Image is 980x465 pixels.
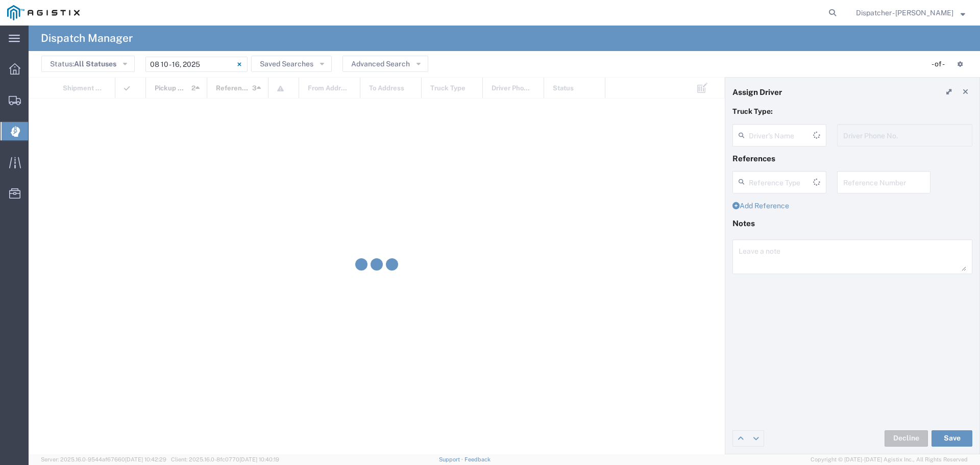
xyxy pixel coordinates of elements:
[932,59,949,69] div: - of -
[733,431,748,446] a: Edit previous row
[856,7,953,18] span: Dispatcher - Eli Amezcua
[732,202,789,210] a: Add Reference
[932,430,972,447] button: Save
[464,456,491,462] a: Feedback
[439,456,464,462] a: Support
[171,456,279,462] span: Client: 2025.16.0-8fc0770
[41,456,166,462] span: Server: 2025.16.0-9544af67660
[811,455,968,464] span: Copyright © [DATE]-[DATE] Agistix Inc., All Rights Reserved
[732,218,972,228] h4: Notes
[41,26,133,51] h4: Dispatch Manager
[41,56,135,72] button: Status:All Statuses
[732,154,972,163] h4: References
[74,60,116,68] span: All Statuses
[342,56,428,72] button: Advanced Search
[239,456,279,462] span: [DATE] 10:40:19
[732,87,782,96] h4: Assign Driver
[732,106,972,117] p: Truck Type:
[251,56,332,72] button: Saved Searches
[855,7,966,19] button: Dispatcher - [PERSON_NAME]
[125,456,166,462] span: [DATE] 10:42:29
[748,431,764,446] a: Edit next row
[7,5,80,20] img: logo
